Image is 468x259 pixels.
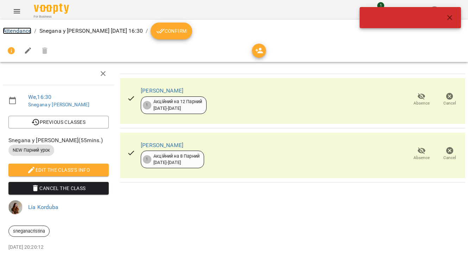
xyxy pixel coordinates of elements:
[9,228,49,234] span: sneganacristina
[141,142,183,149] a: [PERSON_NAME]
[413,155,430,161] span: Absence
[443,155,456,161] span: Cancel
[151,23,192,39] button: Confirm
[407,90,436,109] button: Absence
[39,27,143,35] p: Snegana y [PERSON_NAME] [DATE] 16:30
[8,226,50,237] div: sneganacristina
[153,99,202,112] div: Акційний на 12 Парний [DATE] - [DATE]
[8,116,109,128] button: Previous Classes
[436,144,464,164] button: Cancel
[377,2,384,9] span: 1
[14,166,103,174] span: Edit the class's Info
[3,23,465,39] nav: breadcrumb
[156,27,186,35] span: Confirm
[8,244,109,251] p: [DATE] 20:20:12
[8,200,23,214] img: 3ce433daf340da6b7c5881d4c37f3cdb.png
[14,184,103,192] span: Cancel the class
[407,144,436,164] button: Absence
[14,118,103,126] span: Previous Classes
[28,94,51,100] a: We , 16:30
[413,100,430,106] span: Absence
[8,164,109,176] button: Edit the class's Info
[143,155,151,164] div: 1
[141,87,183,94] a: [PERSON_NAME]
[34,14,69,19] span: For Business
[3,27,31,34] a: Attendance
[28,102,89,107] a: Snegana y [PERSON_NAME]
[146,27,148,35] li: /
[436,90,464,109] button: Cancel
[8,147,54,153] span: NEW Парний урок
[153,153,200,166] div: Акційний на 8 Парний [DATE] - [DATE]
[8,136,109,145] span: Snegana y [PERSON_NAME] ( 55 mins. )
[443,100,456,106] span: Cancel
[34,27,36,35] li: /
[143,101,151,109] div: 1
[34,4,69,14] img: Voopty Logo
[8,3,25,20] button: Menu
[28,204,59,210] a: Lía Korduba
[8,182,109,195] button: Cancel the class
